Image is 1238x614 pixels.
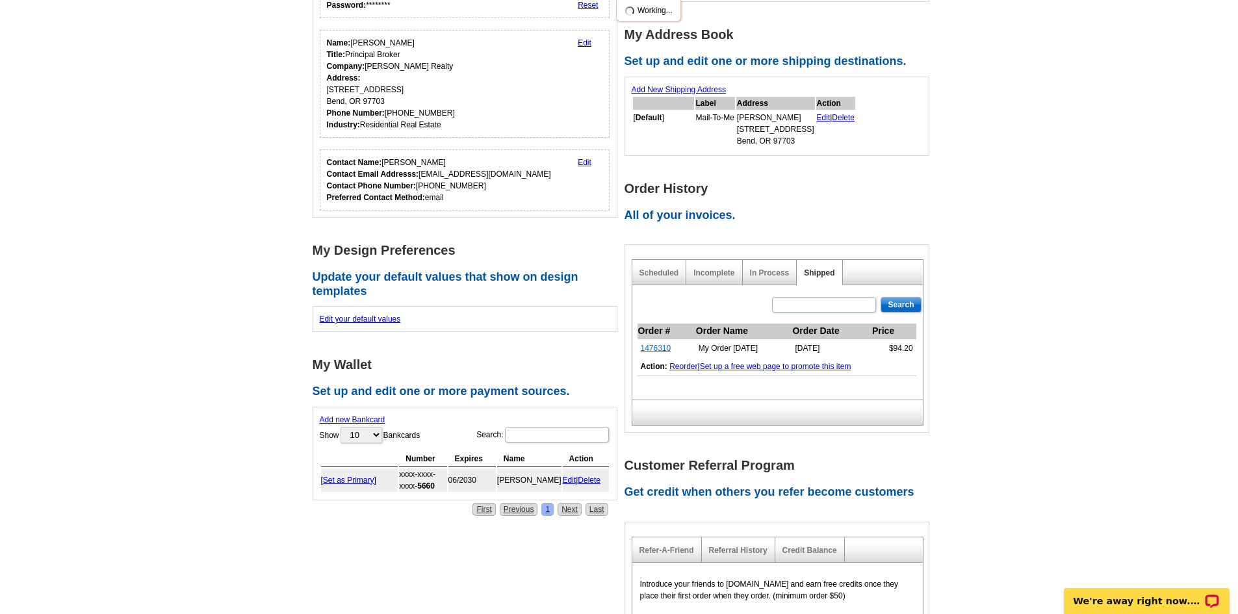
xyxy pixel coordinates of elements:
a: Set as Primary [323,476,374,485]
strong: Preferred Contact Method: [327,193,425,202]
a: Next [558,503,582,516]
h1: My Design Preferences [313,244,625,257]
a: In Process [750,268,790,277]
td: $94.20 [871,339,916,358]
strong: Name: [327,38,351,47]
iframe: LiveChat chat widget [1055,573,1238,614]
h1: My Address Book [625,28,936,42]
th: Price [871,324,916,339]
label: Show Bankcards [320,426,420,444]
a: First [472,503,495,516]
a: Edit your default values [320,314,401,324]
a: Delete [832,113,855,122]
a: Credit Balance [782,546,837,555]
p: Introduce your friends to [DOMAIN_NAME] and earn free credits once they place their first order w... [640,578,915,602]
strong: Title: [327,50,345,59]
td: xxxx-xxxx-xxxx- [399,468,446,492]
a: Set up a free web page to promote this item [700,362,851,371]
a: Edit [578,38,591,47]
div: [PERSON_NAME] Principal Broker [PERSON_NAME] Realty [STREET_ADDRESS] Bend, OR 97703 [PHONE_NUMBER... [327,37,455,131]
a: Edit [578,158,591,167]
td: [ ] [321,468,398,492]
a: Reorder [669,362,697,371]
h2: Update your default values that show on design templates [313,270,625,298]
a: Last [586,503,608,516]
h2: Get credit when others you refer become customers [625,485,936,500]
a: Reset [578,1,598,10]
th: Order # [638,324,695,339]
h1: My Wallet [313,358,625,372]
td: | [563,468,609,492]
a: Previous [500,503,538,516]
h2: All of your invoices. [625,209,936,223]
th: Action [816,97,856,110]
strong: Company: [327,62,365,71]
strong: Password: [327,1,367,10]
a: Add new Bankcard [320,415,385,424]
strong: 5660 [417,481,435,491]
a: Edit [563,476,576,485]
input: Search: [505,427,609,442]
strong: Contact Name: [327,158,382,167]
strong: Address: [327,73,361,83]
h2: Set up and edit one or more shipping destinations. [625,55,936,69]
a: Add New Shipping Address [632,85,726,94]
a: Edit [817,113,831,122]
td: Mail-To-Me [695,111,735,147]
th: Name [497,451,561,467]
select: ShowBankcards [341,427,382,443]
strong: Contact Phone Number: [327,181,416,190]
div: Your personal details. [320,30,610,138]
input: Search [881,297,921,313]
a: 1476310 [641,344,671,353]
th: Label [695,97,735,110]
td: | [816,111,856,147]
a: Incomplete [693,268,734,277]
td: [PERSON_NAME] [497,468,561,492]
h2: Set up and edit one or more payment sources. [313,385,625,399]
th: Number [399,451,446,467]
td: | [638,357,916,376]
a: Scheduled [639,268,679,277]
th: Action [563,451,609,467]
strong: Contact Email Addresss: [327,170,419,179]
div: [PERSON_NAME] [EMAIL_ADDRESS][DOMAIN_NAME] [PHONE_NUMBER] email [327,157,551,203]
img: loading... [625,6,635,16]
a: Referral History [709,546,767,555]
th: Address [736,97,815,110]
strong: Industry: [327,120,360,129]
th: Expires [448,451,496,467]
strong: Phone Number: [327,109,385,118]
td: 06/2030 [448,468,496,492]
h1: Customer Referral Program [625,459,936,472]
td: My Order [DATE] [695,339,792,358]
td: [PERSON_NAME] [STREET_ADDRESS] Bend, OR 97703 [736,111,815,147]
b: Default [636,113,662,122]
label: Search: [476,426,610,444]
th: Order Name [695,324,792,339]
td: [ ] [633,111,694,147]
a: Refer-A-Friend [639,546,694,555]
a: Delete [578,476,600,485]
b: Action: [641,362,667,371]
h1: Order History [625,182,936,196]
a: Shipped [804,268,834,277]
td: [DATE] [792,339,871,358]
div: Who should we contact regarding order issues? [320,149,610,211]
th: Order Date [792,324,871,339]
a: 1 [541,503,554,516]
